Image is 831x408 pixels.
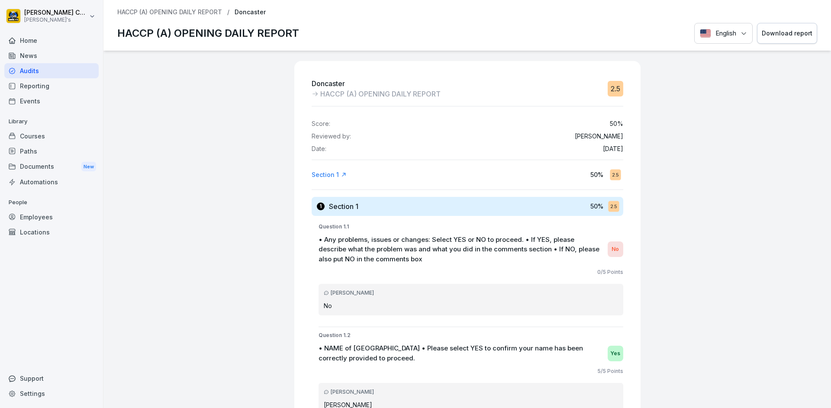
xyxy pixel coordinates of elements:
[4,209,99,225] a: Employees
[4,144,99,159] a: Paths
[4,159,99,175] a: DocumentsNew
[4,225,99,240] a: Locations
[324,289,618,297] div: [PERSON_NAME]
[4,371,99,386] div: Support
[312,133,351,140] p: Reviewed by:
[4,174,99,190] a: Automations
[312,120,330,128] p: Score:
[317,202,325,210] div: 1
[320,89,441,99] p: HACCP (A) OPENING DAILY REPORT
[4,196,99,209] p: People
[319,344,603,363] p: • NAME of [GEOGRAPHIC_DATA] • Please select YES to confirm your name has been correctly provided ...
[597,367,623,375] p: 5 / 5 Points
[757,23,817,44] button: Download report
[117,26,299,41] p: HACCP (A) OPENING DAILY REPORT
[610,169,621,180] div: 2.5
[117,9,222,16] a: HACCP (A) OPENING DAILY REPORT
[329,202,358,211] h3: Section 1
[4,93,99,109] a: Events
[324,388,618,396] div: [PERSON_NAME]
[590,202,603,211] p: 50 %
[312,78,441,89] p: Doncaster
[235,9,266,16] p: Doncaster
[312,170,347,179] a: Section 1
[4,386,99,401] a: Settings
[4,115,99,129] p: Library
[4,129,99,144] a: Courses
[608,81,623,96] div: 2.5
[312,145,326,153] p: Date:
[319,235,603,264] p: • Any problems, issues or changes: Select YES or NO to proceed. • If YES, please describe what th...
[324,301,618,310] p: No
[319,331,623,339] p: Question 1.2
[694,23,753,44] button: Language
[608,346,623,361] div: Yes
[590,170,603,179] p: 50 %
[575,133,623,140] p: [PERSON_NAME]
[603,145,623,153] p: [DATE]
[4,159,99,175] div: Documents
[227,9,229,16] p: /
[24,17,87,23] p: [PERSON_NAME]'s
[762,29,812,38] div: Download report
[4,48,99,63] a: News
[608,201,619,212] div: 2.5
[4,63,99,78] a: Audits
[597,268,623,276] p: 0 / 5 Points
[81,162,96,172] div: New
[715,29,736,39] p: English
[319,223,623,231] p: Question 1.1
[4,78,99,93] a: Reporting
[4,33,99,48] a: Home
[608,241,623,257] div: No
[24,9,87,16] p: [PERSON_NAME] Calladine
[700,29,711,38] img: English
[610,120,623,128] p: 50 %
